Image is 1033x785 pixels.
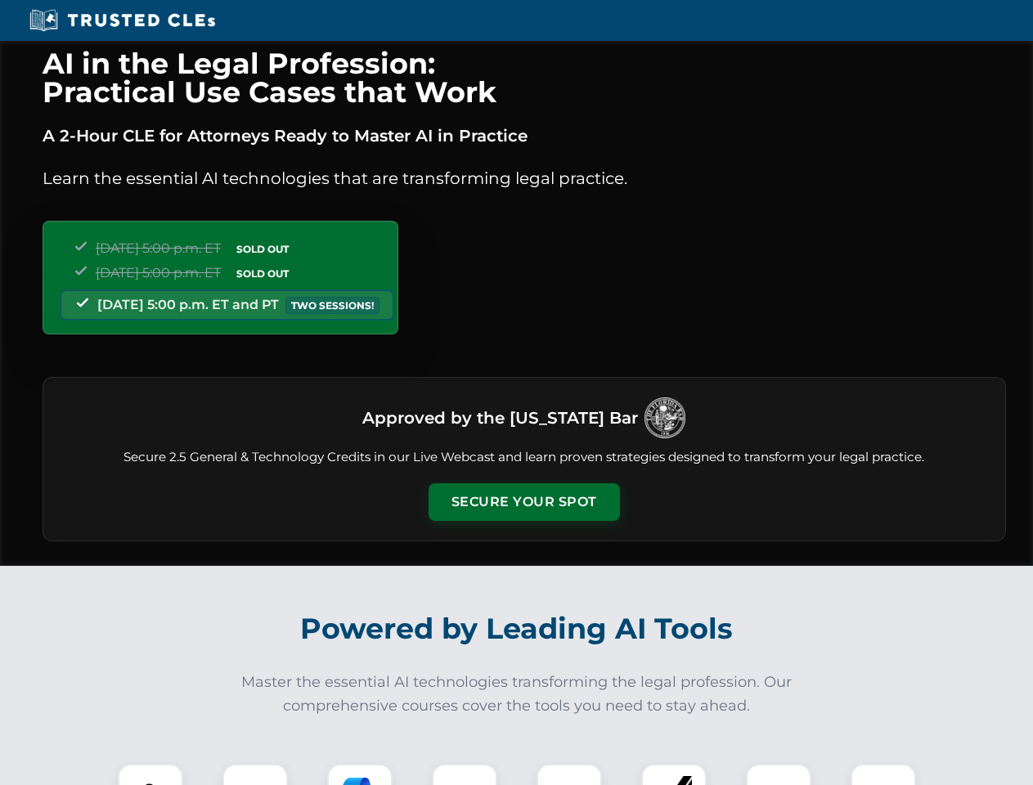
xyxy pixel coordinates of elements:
p: Master the essential AI technologies transforming the legal profession. Our comprehensive courses... [231,671,803,718]
img: Logo [645,397,685,438]
p: Learn the essential AI technologies that are transforming legal practice. [43,165,1006,191]
span: SOLD OUT [231,240,294,258]
span: SOLD OUT [231,265,294,282]
h2: Powered by Leading AI Tools [64,600,970,657]
h3: Approved by the [US_STATE] Bar [362,403,638,433]
span: [DATE] 5:00 p.m. ET [96,240,221,256]
h1: AI in the Legal Profession: Practical Use Cases that Work [43,49,1006,106]
img: Trusted CLEs [25,8,220,33]
p: Secure 2.5 General & Technology Credits in our Live Webcast and learn proven strategies designed ... [63,448,986,467]
button: Secure Your Spot [429,483,620,521]
p: A 2-Hour CLE for Attorneys Ready to Master AI in Practice [43,123,1006,149]
span: [DATE] 5:00 p.m. ET [96,265,221,280]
